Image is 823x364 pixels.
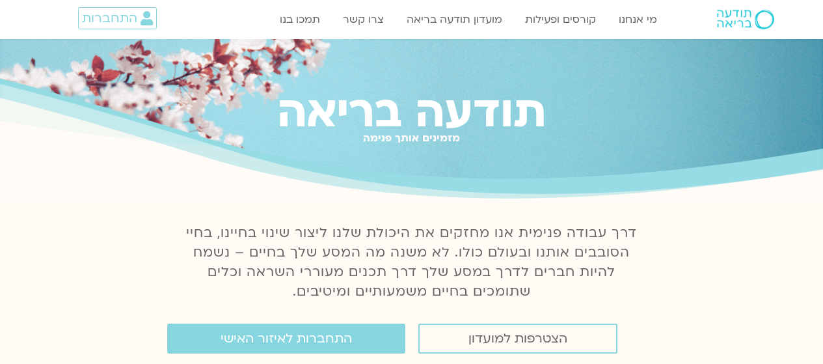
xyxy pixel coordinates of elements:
a: התחברות לאיזור האישי [167,324,405,354]
a: הצטרפות למועדון [418,324,617,354]
a: מועדון תודעה בריאה [400,7,509,32]
p: דרך עבודה פנימית אנו מחזקים את היכולת שלנו ליצור שינוי בחיינו, בחיי הסובבים אותנו ובעולם כולו. לא... [179,223,645,301]
a: מי אנחנו [612,7,664,32]
span: התחברות לאיזור האישי [221,331,352,346]
a: תמכו בנו [273,7,327,32]
span: התחברות [82,11,137,25]
img: תודעה בריאה [717,10,774,29]
a: צרו קשר [336,7,390,32]
span: הצטרפות למועדון [468,331,567,346]
a: קורסים ופעילות [519,7,602,32]
a: התחברות [78,7,157,29]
